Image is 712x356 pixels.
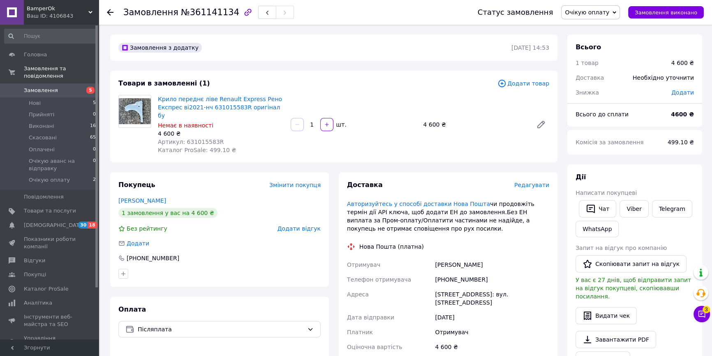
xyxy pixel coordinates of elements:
[24,207,76,215] span: Товари та послуги
[24,51,47,58] span: Головна
[24,257,45,264] span: Відгуки
[671,89,694,96] span: Додати
[29,99,41,107] span: Нові
[433,287,551,310] div: [STREET_ADDRESS]: вул. [STREET_ADDRESS]
[118,181,155,189] span: Покупець
[703,306,710,313] span: 3
[576,307,637,324] button: Видати чек
[671,111,694,118] b: 4600 ₴
[118,197,166,204] a: [PERSON_NAME]
[24,222,85,229] span: [DEMOGRAPHIC_DATA]
[24,313,76,328] span: Інструменти веб-майстра та SEO
[652,200,692,217] a: Telegram
[4,29,97,44] input: Пошук
[511,44,549,51] time: [DATE] 14:53
[107,8,113,16] div: Повернутися назад
[127,225,167,232] span: Без рейтингу
[433,325,551,340] div: Отримувач
[576,139,644,146] span: Комісія за замовлення
[347,276,411,283] span: Телефон отримувача
[694,306,710,322] button: Чат з покупцем3
[628,6,704,18] button: Замовлення виконано
[357,243,426,251] div: Нова Пошта (платна)
[433,272,551,287] div: [PHONE_NUMBER]
[24,65,99,80] span: Замовлення та повідомлення
[24,193,64,201] span: Повідомлення
[347,291,369,298] span: Адреса
[93,157,96,172] span: 0
[126,254,180,262] div: [PHONE_NUMBER]
[93,111,96,118] span: 0
[433,340,551,354] div: 4 600 ₴
[158,147,236,153] span: Каталог ProSale: 499.10 ₴
[181,7,239,17] span: №361141134
[24,299,52,307] span: Аналітика
[90,134,96,141] span: 65
[27,12,99,20] div: Ваш ID: 4106843
[29,176,70,184] span: Очікую оплату
[671,59,694,67] div: 4 600 ₴
[29,134,57,141] span: Скасовані
[347,329,373,335] span: Платник
[158,96,282,119] a: Крило переднє ліве Renault Express Рено Експрес ві2021-нч 631015583R оригінал бу
[123,7,178,17] span: Замовлення
[29,111,54,118] span: Прийняті
[628,69,699,87] div: Необхідно уточнити
[24,285,68,293] span: Каталог ProSale
[158,139,224,145] span: Артикул: 631015583R
[27,5,88,12] span: BamperOk
[478,8,553,16] div: Статус замовлення
[93,176,96,184] span: 2
[86,87,95,94] span: 5
[347,314,394,321] span: Дата відправки
[576,277,691,300] span: У вас є 27 днів, щоб відправити запит на відгук покупцеві, скопіювавши посилання.
[514,182,549,188] span: Редагувати
[420,119,529,130] div: 4 600 ₴
[93,99,96,107] span: 5
[138,325,304,334] span: Післяплата
[24,271,46,278] span: Покупці
[334,120,347,129] div: шт.
[24,335,76,349] span: Управління сайтом
[620,200,648,217] a: Viber
[119,98,151,124] img: Крило переднє ліве Renault Express Рено Експрес ві2021-нч 631015583R оригінал бу
[576,60,599,66] span: 1 товар
[635,9,697,16] span: Замовлення виконано
[576,190,637,196] span: Написати покупцеві
[576,74,604,81] span: Доставка
[29,146,55,153] span: Оплачені
[118,79,210,87] span: Товари в замовленні (1)
[579,200,616,217] button: Чат
[576,255,687,273] button: Скопіювати запит на відгук
[347,344,402,350] span: Оціночна вартість
[158,129,284,138] div: 4 600 ₴
[576,245,667,251] span: Запит на відгук про компанію
[118,208,217,218] div: 1 замовлення у вас на 4 600 ₴
[88,222,97,229] span: 18
[277,225,321,232] span: Додати відгук
[668,139,694,146] span: 499.10 ₴
[29,123,54,130] span: Виконані
[576,221,619,237] a: WhatsApp
[347,201,490,207] a: Авторизуйтесь у способі доставки Нова Пошта
[78,222,88,229] span: 30
[118,305,146,313] span: Оплата
[24,87,58,94] span: Замовлення
[347,200,549,233] div: чи продовжіть термін дії АРІ ключа, щоб додати ЕН до замовлення.Без ЕН виплата за Пром-оплату/Опл...
[347,181,383,189] span: Доставка
[347,261,380,268] span: Отримувач
[93,146,96,153] span: 0
[497,79,549,88] span: Додати товар
[576,43,601,51] span: Всього
[90,123,96,130] span: 16
[269,182,321,188] span: Змінити покупця
[576,331,656,348] a: Завантажити PDF
[576,111,629,118] span: Всього до сплати
[433,257,551,272] div: [PERSON_NAME]
[533,116,549,133] a: Редагувати
[576,173,586,181] span: Дії
[433,310,551,325] div: [DATE]
[29,157,93,172] span: Очікую аванс на відправку
[24,236,76,250] span: Показники роботи компанії
[576,89,599,96] span: Знижка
